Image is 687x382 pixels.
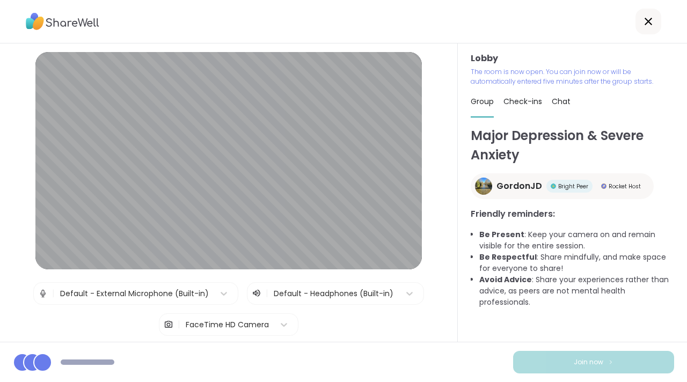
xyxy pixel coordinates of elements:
span: | [178,314,180,335]
button: Join now [513,351,674,373]
b: Be Present [479,229,524,240]
img: Rocket Host [601,183,606,189]
b: Avoid Advice [479,274,532,285]
img: ShareWell Logomark [608,359,614,365]
li: : Share mindfully, and make space for everyone to share! [479,252,674,274]
span: Check-ins [503,96,542,107]
span: Group [471,96,494,107]
img: Bright Peer [551,183,556,189]
span: GordonJD [496,180,542,193]
span: Rocket Host [609,182,641,190]
img: ShareWell Logo [26,9,99,34]
h3: Friendly reminders: [471,208,674,221]
span: | [52,283,55,304]
b: Be Respectful [479,252,537,262]
img: Microphone [38,283,48,304]
span: | [266,287,268,300]
div: Default - External Microphone (Built-in) [60,288,209,299]
h3: Lobby [471,52,674,65]
img: GordonJD [475,178,492,195]
li: : Keep your camera on and remain visible for the entire session. [479,229,674,252]
span: Join now [574,357,603,367]
p: The room is now open. You can join now or will be automatically entered five minutes after the gr... [471,67,674,86]
a: GordonJDGordonJDBright PeerBright PeerRocket HostRocket Host [471,173,654,199]
span: Chat [552,96,571,107]
li: : Share your experiences rather than advice, as peers are not mental health professionals. [479,274,674,308]
span: Bright Peer [558,182,588,190]
img: Camera [164,314,173,335]
h1: Major Depression & Severe Anxiety [471,126,674,165]
div: FaceTime HD Camera [186,319,269,330]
